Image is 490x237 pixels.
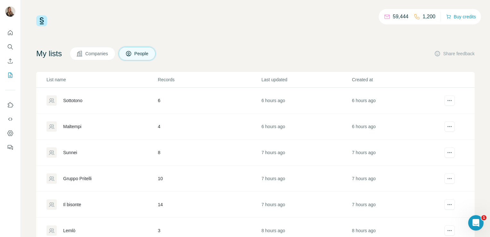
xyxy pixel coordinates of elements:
[352,166,442,192] td: 7 hours ago
[157,140,261,166] td: 8
[5,113,15,125] button: Use Surfe API
[157,114,261,140] td: 4
[134,50,149,57] span: People
[444,225,455,236] button: actions
[5,27,15,39] button: Quick start
[46,76,157,83] p: List name
[63,97,82,104] div: Sottotono
[5,55,15,67] button: Enrich CSV
[5,127,15,139] button: Dashboard
[63,149,77,156] div: Sunnei
[63,123,81,130] div: Maltempi
[36,48,62,59] h4: My lists
[157,88,261,114] td: 6
[63,201,81,208] div: Il bisonte
[393,13,409,21] p: 59,444
[157,192,261,218] td: 14
[85,50,109,57] span: Companies
[434,50,475,57] button: Share feedback
[468,215,484,231] iframe: Intercom live chat
[261,76,351,83] p: Last updated
[352,140,442,166] td: 7 hours ago
[352,76,442,83] p: Created at
[261,114,351,140] td: 6 hours ago
[261,140,351,166] td: 7 hours ago
[444,95,455,106] button: actions
[352,114,442,140] td: 6 hours ago
[261,192,351,218] td: 7 hours ago
[446,12,476,21] button: Buy credits
[157,166,261,192] td: 10
[261,88,351,114] td: 6 hours ago
[444,199,455,210] button: actions
[158,76,261,83] p: Records
[63,227,75,234] div: Lemlò
[5,99,15,111] button: Use Surfe on LinkedIn
[5,69,15,81] button: My lists
[5,41,15,53] button: Search
[5,6,15,17] img: Avatar
[352,88,442,114] td: 6 hours ago
[444,121,455,132] button: actions
[481,215,486,220] span: 1
[444,147,455,158] button: actions
[36,15,47,26] img: Surfe Logo
[63,175,92,182] div: Gruppo Pritelli
[5,142,15,153] button: Feedback
[423,13,435,21] p: 1,200
[444,173,455,184] button: actions
[352,192,442,218] td: 7 hours ago
[261,166,351,192] td: 7 hours ago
